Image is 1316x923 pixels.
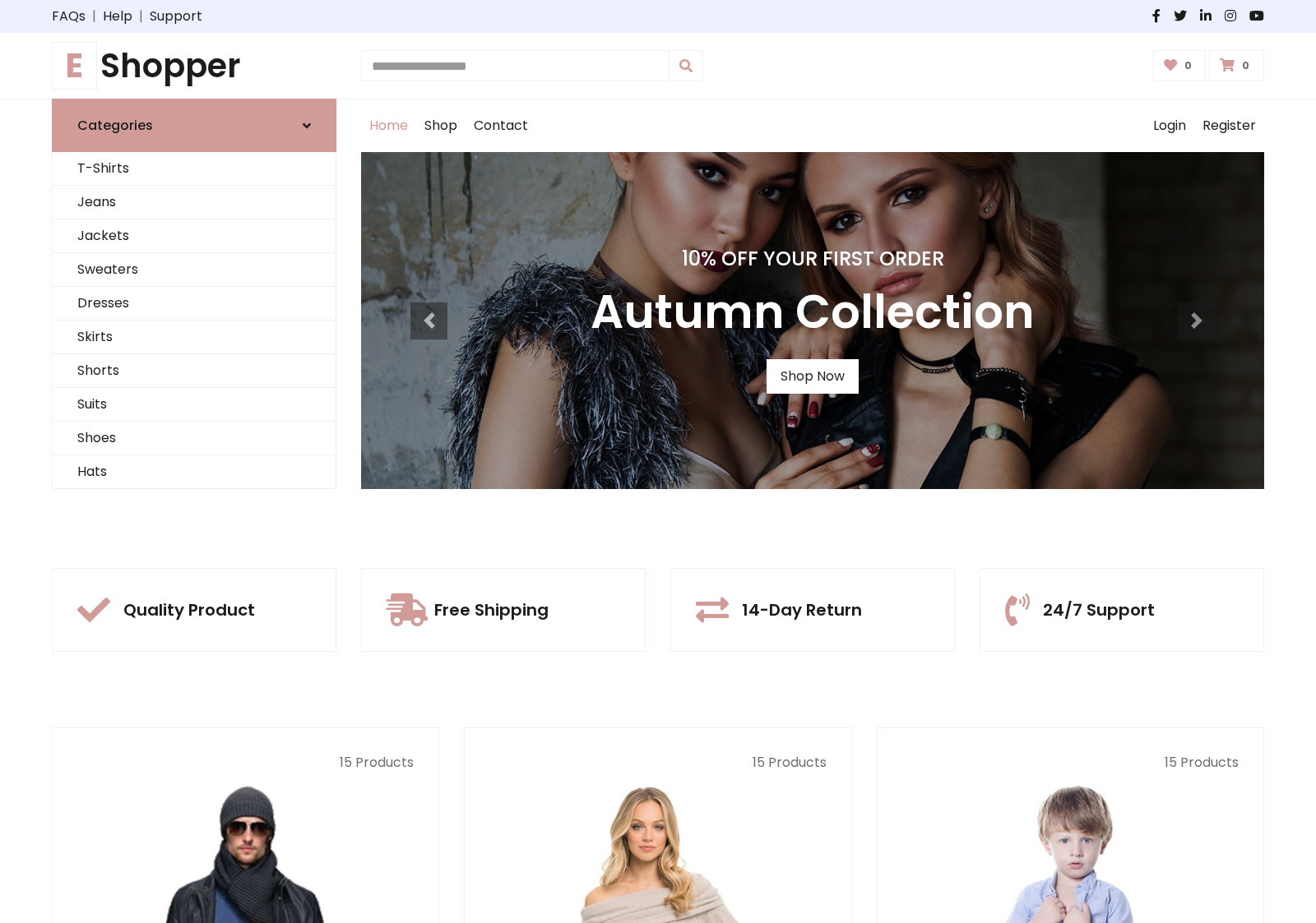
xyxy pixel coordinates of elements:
a: Dresses [53,287,336,321]
p: 15 Products [489,753,826,773]
a: Skirts [53,321,336,354]
a: Shoes [53,422,336,455]
a: Shop Now [767,359,859,394]
span: 0 [1180,58,1196,73]
a: Sweaters [53,253,336,287]
a: Login [1145,99,1194,152]
a: FAQs [52,7,86,26]
a: 0 [1153,50,1207,81]
h5: Quality Product [123,600,255,620]
span: 0 [1238,58,1253,73]
a: Contact [466,99,536,152]
span: | [86,7,103,26]
h3: Autumn Collection [591,284,1035,339]
a: Jackets [53,219,336,253]
a: Shorts [53,354,336,388]
h5: Free Shipping [434,600,549,620]
a: Support [150,7,202,26]
a: T-Shirts [53,152,336,186]
a: EShopper [52,46,336,85]
a: 0 [1209,50,1264,81]
h6: Categories [77,118,153,133]
a: Suits [53,388,336,422]
span: | [132,7,150,26]
a: Help [103,7,132,26]
p: 15 Products [902,753,1239,773]
a: Register [1194,99,1264,152]
h1: Shopper [52,46,336,85]
a: Jeans [53,186,336,219]
h5: 14-Day Return [742,600,862,620]
h5: 24/7 Support [1043,600,1155,620]
a: Home [361,99,416,152]
a: Shop [416,99,466,152]
a: Hats [53,455,336,489]
p: 15 Products [77,753,414,773]
a: Categories [52,99,336,152]
h4: 10% Off Your First Order [591,247,1035,271]
span: E [52,42,97,90]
